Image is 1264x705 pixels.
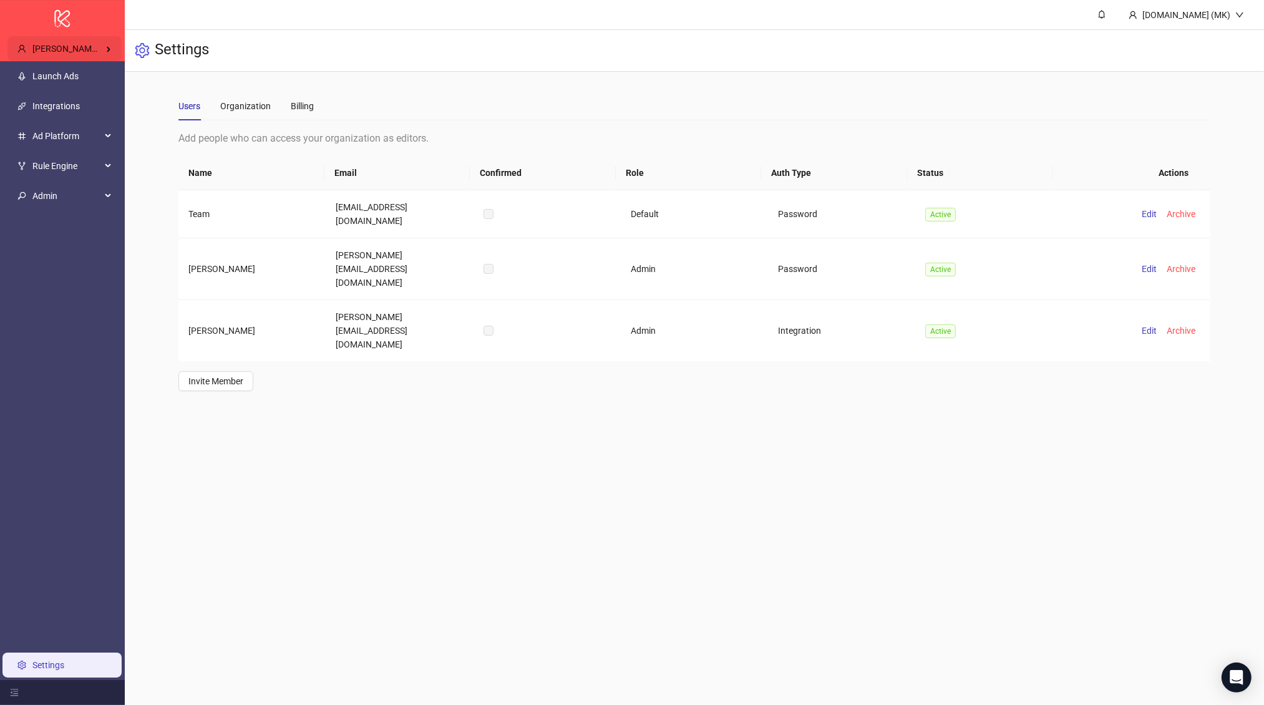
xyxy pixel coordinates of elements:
[10,688,19,697] span: menu-fold
[17,132,26,140] span: number
[178,300,326,361] td: [PERSON_NAME]
[188,376,243,386] span: Invite Member
[32,153,101,178] span: Rule Engine
[1167,264,1195,274] span: Archive
[178,190,326,238] td: Team
[1167,209,1195,219] span: Archive
[1137,207,1162,221] button: Edit
[1137,8,1235,22] div: [DOMAIN_NAME] (MK)
[1235,11,1244,19] span: down
[1137,261,1162,276] button: Edit
[178,371,253,391] button: Invite Member
[326,238,473,300] td: [PERSON_NAME][EMAIL_ADDRESS][DOMAIN_NAME]
[32,124,101,148] span: Ad Platform
[32,183,101,208] span: Admin
[1142,209,1157,219] span: Edit
[925,263,956,276] span: Active
[291,99,314,113] div: Billing
[326,190,473,238] td: [EMAIL_ADDRESS][DOMAIN_NAME]
[178,130,1210,146] div: Add people who can access your organization as editors.
[907,156,1053,190] th: Status
[761,156,907,190] th: Auth Type
[621,238,768,300] td: Admin
[178,99,200,113] div: Users
[17,192,26,200] span: key
[1142,326,1157,336] span: Edit
[220,99,271,113] div: Organization
[925,324,956,338] span: Active
[1129,11,1137,19] span: user
[32,44,126,54] span: [PERSON_NAME] Kitchn
[1162,323,1200,338] button: Archive
[1142,264,1157,274] span: Edit
[768,238,915,300] td: Password
[621,300,768,361] td: Admin
[32,101,80,111] a: Integrations
[17,44,26,53] span: user
[178,156,324,190] th: Name
[32,71,79,81] a: Launch Ads
[1167,326,1195,336] span: Archive
[1097,10,1106,19] span: bell
[17,162,26,170] span: fork
[135,43,150,58] span: setting
[1137,323,1162,338] button: Edit
[925,208,956,221] span: Active
[32,660,64,670] a: Settings
[621,190,768,238] td: Default
[616,156,762,190] th: Role
[1053,156,1199,190] th: Actions
[1162,207,1200,221] button: Archive
[768,190,915,238] td: Password
[1222,663,1252,693] div: Open Intercom Messenger
[470,156,616,190] th: Confirmed
[178,238,326,300] td: [PERSON_NAME]
[768,300,915,361] td: Integration
[155,40,209,61] h3: Settings
[1162,261,1200,276] button: Archive
[326,300,473,361] td: [PERSON_NAME][EMAIL_ADDRESS][DOMAIN_NAME]
[324,156,470,190] th: Email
